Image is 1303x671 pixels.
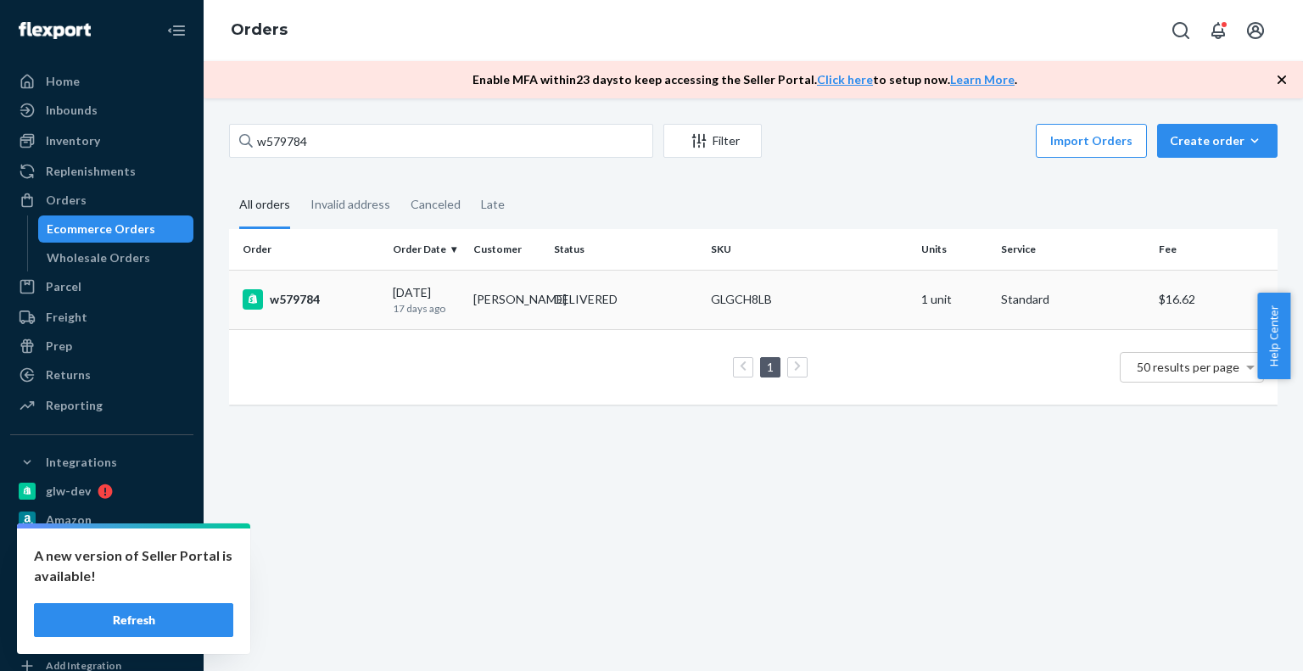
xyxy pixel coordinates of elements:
[231,20,288,39] a: Orders
[386,229,467,270] th: Order Date
[10,333,193,360] a: Prep
[46,454,117,471] div: Integrations
[46,278,81,295] div: Parcel
[1137,360,1239,374] span: 50 results per page
[10,622,193,649] a: ChannelAdvisor
[10,506,193,534] a: Amazon
[229,124,653,158] input: Search orders
[10,127,193,154] a: Inventory
[914,270,995,329] td: 1 unit
[704,229,914,270] th: SKU
[46,397,103,414] div: Reporting
[46,366,91,383] div: Returns
[34,603,233,637] button: Refresh
[1036,124,1147,158] button: Import Orders
[229,229,386,270] th: Order
[1152,229,1278,270] th: Fee
[46,309,87,326] div: Freight
[19,22,91,39] img: Flexport logo
[159,14,193,48] button: Close Navigation
[47,221,155,238] div: Ecommerce Orders
[411,182,461,226] div: Canceled
[473,242,540,256] div: Customer
[393,301,460,316] p: 17 days ago
[46,102,98,119] div: Inbounds
[217,6,301,55] ol: breadcrumbs
[46,338,72,355] div: Prep
[47,249,150,266] div: Wholesale Orders
[1152,270,1278,329] td: $16.62
[10,361,193,389] a: Returns
[1239,14,1272,48] button: Open account menu
[46,483,91,500] div: glw-dev
[46,132,100,149] div: Inventory
[1201,14,1235,48] button: Open notifications
[46,192,87,209] div: Orders
[10,187,193,214] a: Orders
[1170,132,1265,149] div: Create order
[239,182,290,229] div: All orders
[10,97,193,124] a: Inbounds
[994,229,1151,270] th: Service
[243,289,379,310] div: w579784
[763,360,777,374] a: Page 1 is your current page
[46,163,136,180] div: Replenishments
[10,304,193,331] a: Freight
[10,593,193,620] a: Walmart
[481,182,505,226] div: Late
[10,564,193,591] a: great-lakes-gelatin-2
[38,215,194,243] a: Ecommerce Orders
[46,73,80,90] div: Home
[1001,291,1144,308] p: Standard
[817,72,873,87] a: Click here
[10,68,193,95] a: Home
[663,124,762,158] button: Filter
[1157,124,1278,158] button: Create order
[1164,14,1198,48] button: Open Search Box
[554,291,618,308] div: DELIVERED
[10,449,193,476] button: Integrations
[10,273,193,300] a: Parcel
[310,182,390,226] div: Invalid address
[34,545,233,586] p: A new version of Seller Portal is available!
[711,291,907,308] div: GLGCH8LB
[46,512,92,528] div: Amazon
[10,392,193,419] a: Reporting
[38,244,194,271] a: Wholesale Orders
[547,229,704,270] th: Status
[1257,293,1290,379] button: Help Center
[950,72,1015,87] a: Learn More
[473,71,1017,88] p: Enable MFA within 23 days to keep accessing the Seller Portal. to setup now. .
[10,535,193,562] a: Deliverr API
[914,229,995,270] th: Units
[664,132,761,149] div: Filter
[10,478,193,505] a: glw-dev
[467,270,547,329] td: [PERSON_NAME]
[10,158,193,185] a: Replenishments
[393,284,460,316] div: [DATE]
